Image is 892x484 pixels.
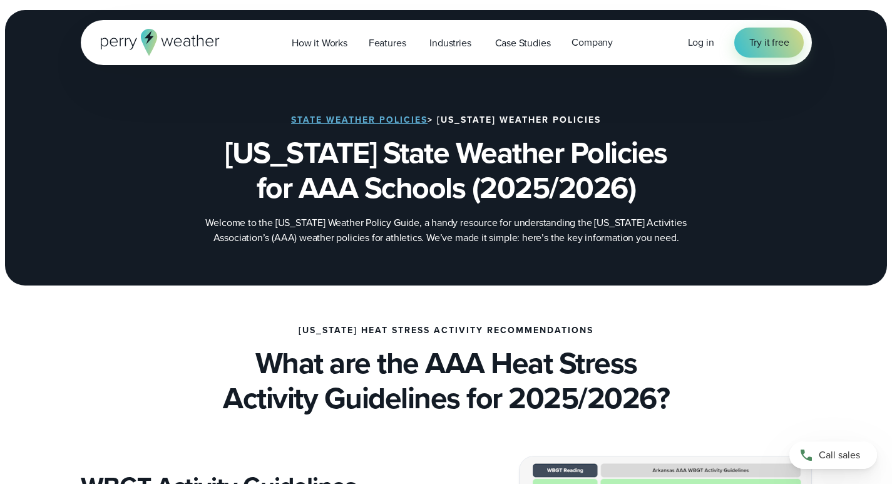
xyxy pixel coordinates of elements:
[299,326,593,336] h2: [US_STATE] Heat Stress Activity Recommendations
[819,448,860,463] span: Call sales
[196,215,697,245] p: Welcome to the [US_STATE] Weather Policy Guide, a handy resource for understanding the [US_STATE]...
[789,441,877,469] a: Call sales
[749,35,789,50] span: Try it free
[281,30,358,56] a: How it Works
[688,35,714,50] a: Log in
[688,35,714,49] span: Log in
[495,36,551,51] span: Case Studies
[81,346,812,416] h2: What are the AAA Heat Stress Activity Guidelines for 2025/2026?
[369,36,406,51] span: Features
[291,115,601,125] h3: > [US_STATE] Weather Policies
[572,35,613,50] span: Company
[143,135,749,205] h1: [US_STATE] State Weather Policies for AAA Schools (2025/2026)
[291,113,428,126] a: State Weather Policies
[484,30,561,56] a: Case Studies
[734,28,804,58] a: Try it free
[429,36,471,51] span: Industries
[292,36,347,51] span: How it Works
